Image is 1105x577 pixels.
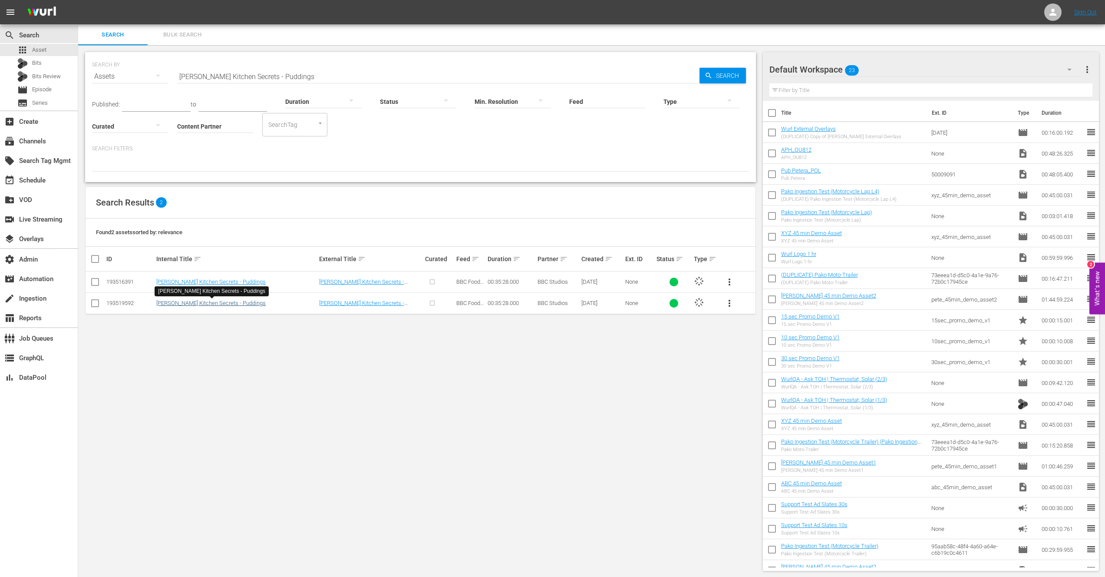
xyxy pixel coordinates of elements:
span: Bits [32,59,42,67]
span: more_vert [1082,64,1092,75]
span: Video [1018,482,1028,492]
span: Published: [92,101,120,108]
td: 00:03:01.418 [1038,206,1086,226]
td: 00:15:20.858 [1038,435,1086,456]
span: sort [560,255,567,263]
div: 30 sec Promo Demo V1 [781,363,840,369]
span: Search Results [96,197,154,208]
span: reorder [1086,210,1096,221]
span: BBC Studios [538,300,568,306]
button: more_vert [719,293,740,314]
th: Type [1013,101,1036,125]
a: [PERSON_NAME] Kitchen Secrets - Puddings [319,300,408,313]
div: (DUPLICATE) Pako Moto-Trailer [781,280,858,285]
div: [DATE] [581,279,623,285]
span: reorder [1086,440,1096,450]
a: 30 sec Promo Demo V1 [781,355,840,361]
td: 00:48:05.400 [1038,164,1086,185]
span: reorder [1086,377,1096,388]
a: APH_OU812 [781,146,811,153]
span: Episode [1018,127,1028,138]
td: 10sec_promo_demo_v1 [928,331,1014,352]
span: Promo [1018,336,1028,346]
span: Search [4,30,15,40]
td: 00:00:15.001 [1038,310,1086,331]
span: Bits Review [32,72,61,81]
div: 2 [1087,261,1094,268]
span: Reports [4,313,15,323]
a: [PERSON_NAME] 45 min Demo Asset2 [781,292,876,299]
button: Open Feedback Widget [1089,263,1105,315]
span: reorder [1086,419,1096,429]
div: Support Test Ad Slates 10s [781,530,848,536]
span: Found 2 assets sorted by: relevance [96,229,182,235]
span: sort [472,255,479,263]
td: 00:45:00.031 [1038,414,1086,435]
span: Bits [1018,397,1028,410]
div: ABC 45 min Demo Asset [781,488,842,494]
td: None [928,393,1014,414]
span: sort [605,255,613,263]
span: Video [1018,211,1028,221]
div: Bits Review [17,71,28,82]
span: Live Streaming [4,214,15,225]
a: Pako Ingestion Test (Motorcycle Lap) [781,209,872,216]
span: Video [1018,252,1028,263]
td: None [928,143,1014,164]
td: 50009091 [928,164,1014,185]
div: [PERSON_NAME] Kitchen Secrets - Puddings [158,288,265,295]
span: Promo [1018,357,1028,367]
a: Wurl External Overlays [781,126,836,132]
span: Episode [17,85,28,95]
span: LIVE [694,276,704,286]
div: 00:35:28.000 [488,279,535,285]
td: None [928,518,1014,539]
span: GraphQL [4,353,15,363]
a: [PERSON_NAME] Kitchen Secrets - Puddings [156,279,266,285]
a: (DUPLICATE) Pako Moto-Trailer [781,272,858,278]
span: reorder [1086,544,1096,554]
a: ABC 45 min Demo Asset [781,480,842,487]
p: Search Filters: [92,145,749,153]
a: [PERSON_NAME] 45 min Demo Asset2 [781,564,876,570]
div: Duration [488,254,535,264]
span: reorder [1086,398,1096,408]
div: Wurl Logo 1 hr [781,259,816,265]
div: Created [581,254,623,264]
div: WurlQA - Ask TOH | Thermostat, Solar (1/3) [781,405,887,411]
div: WurlQA - Ask TOH | Thermostat, Solar (2/3) [781,384,887,390]
div: Support Test Ad Slates 30s [781,509,848,515]
span: reorder [1086,148,1096,158]
span: Asset [32,46,46,54]
td: 00:00:10.008 [1038,331,1086,352]
th: Duration [1036,101,1089,125]
span: Episode [32,85,52,94]
span: reorder [1086,252,1096,262]
td: pete_45min_demo_asset1 [928,456,1014,477]
div: External Title [319,254,423,264]
a: [PERSON_NAME] Kitchen Secrets - Puddings [156,300,266,306]
span: Episode [1018,461,1028,471]
span: BBC Food (#1809) [456,279,484,292]
td: abc_45min_demo_asset [928,477,1014,497]
td: 30sec_promo_demo_v1 [928,352,1014,372]
td: 00:45:00.031 [1038,185,1086,206]
span: Bulk Search [153,30,212,40]
span: BBC Studios [538,279,568,285]
span: Ingestion [4,293,15,304]
span: reorder [1086,169,1096,179]
button: more_vert [1082,59,1092,80]
span: Search Tag Mgmt [4,156,15,166]
span: Search [712,68,746,83]
div: 193516391 [106,279,154,285]
td: [DATE] [928,122,1014,143]
td: 00:45:00.031 [1038,226,1086,247]
td: None [928,206,1014,226]
span: Episode [1018,294,1028,305]
span: to [191,101,196,108]
a: Support Test Ad Slates 30s [781,501,848,507]
div: XYZ 45 min Demo Asset [781,426,842,431]
div: 00:35:28.000 [488,300,535,306]
span: Video [1018,565,1028,576]
div: Pako Ingestion Test (Motorcycle Lap) [781,217,872,223]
